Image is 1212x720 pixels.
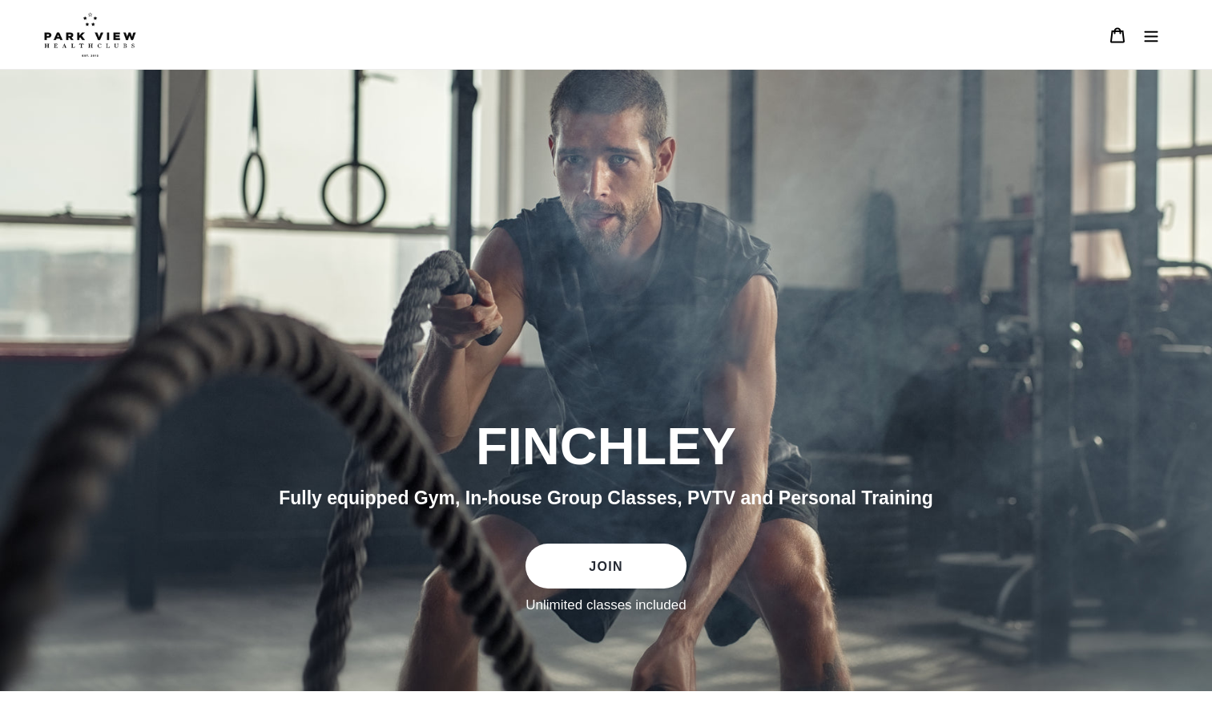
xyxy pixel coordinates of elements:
[1134,18,1168,52] button: Menu
[279,487,933,508] span: Fully equipped Gym, In-house Group Classes, PVTV and Personal Training
[170,415,1043,478] h2: FINCHLEY
[44,12,136,57] img: Park view health clubs is a gym near you.
[525,597,686,614] label: Unlimited classes included
[525,544,686,589] a: JOIN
